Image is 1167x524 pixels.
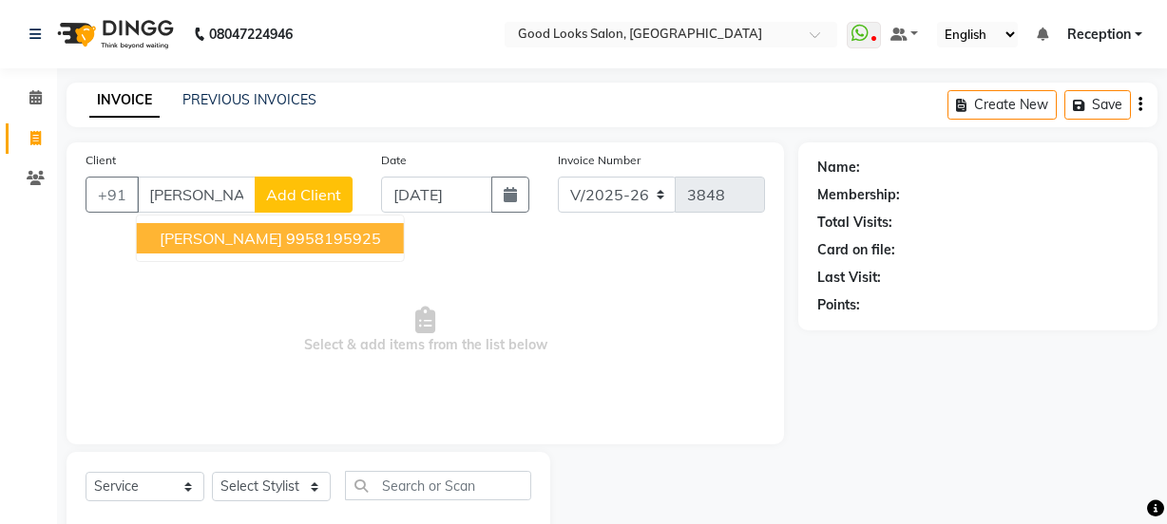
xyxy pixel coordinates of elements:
div: Total Visits: [817,213,892,233]
button: +91 [86,177,139,213]
span: Select & add items from the list below [86,235,765,425]
label: Invoice Number [558,152,641,169]
ngb-highlight: 9958195925 [286,229,381,248]
b: 08047224946 [209,8,293,61]
div: Membership: [817,185,900,205]
label: Date [381,152,407,169]
span: [PERSON_NAME] [160,229,282,248]
div: Name: [817,158,860,178]
span: Add Client [266,185,341,204]
button: Add Client [255,177,353,213]
span: Reception [1067,25,1131,45]
div: Card on file: [817,240,895,260]
button: Create New [947,90,1057,120]
input: Search or Scan [345,471,531,500]
div: Last Visit: [817,268,881,288]
div: Points: [817,295,860,315]
input: Search by Name/Mobile/Email/Code [137,177,256,213]
button: Save [1064,90,1131,120]
a: PREVIOUS INVOICES [182,91,316,108]
a: INVOICE [89,84,160,118]
label: Client [86,152,116,169]
img: logo [48,8,179,61]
